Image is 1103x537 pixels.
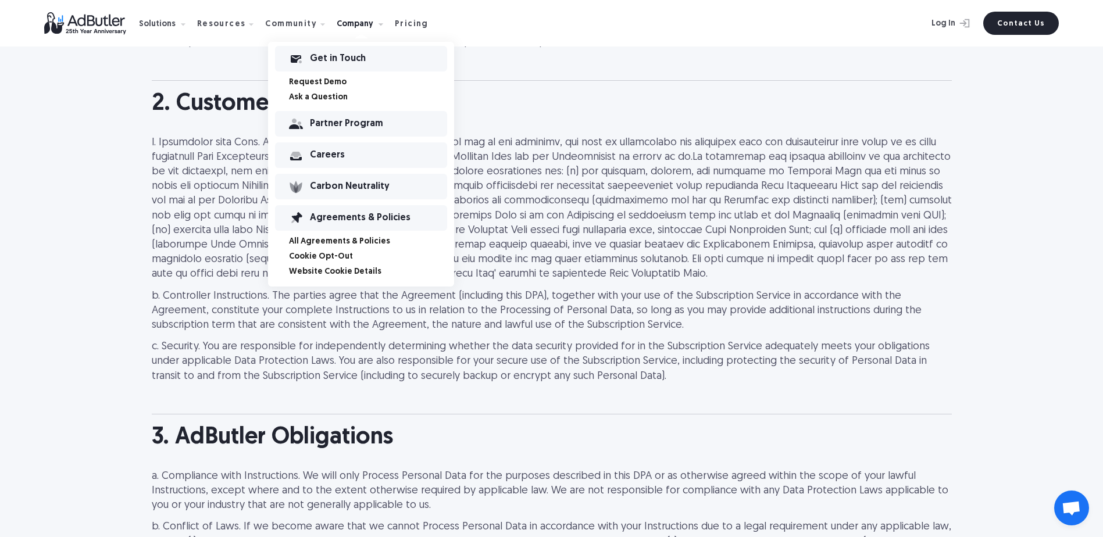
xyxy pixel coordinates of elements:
[152,88,952,120] h2: 2. Customer Responsibilities
[337,20,373,28] div: Company
[289,268,454,276] a: Website Cookie Details
[152,135,952,282] p: l. Ipsumdolor sita Cons. Adipis eli seddo ei tem Incididun utl et dol mag al eni adminimv, qui no...
[197,20,246,28] div: Resources
[289,253,454,261] a: Cookie Opt-Out
[310,214,447,222] div: Agreements & Policies
[310,151,447,159] div: Careers
[268,42,454,287] nav: Company
[139,20,176,28] div: Solutions
[310,120,447,128] div: Partner Program
[1054,491,1089,525] div: Open chat
[310,182,447,191] div: Carbon Neutrality
[275,205,447,231] a: Agreements & Policies
[275,174,447,199] a: Carbon Neutrality
[152,469,952,513] p: a. Compliance with Instructions. We will only Process Personal Data for the purposes described in...
[265,20,317,28] div: Community
[152,339,952,384] p: c. Security. You are responsible for independently determining whether the data security provided...
[152,421,952,454] h2: 3. AdButler Obligations
[275,111,447,137] a: Partner Program
[289,238,454,246] a: All Agreements & Policies
[289,78,454,87] a: Request Demo
[275,142,447,168] a: Careers
[901,12,976,35] a: Log In
[983,12,1059,35] a: Contact Us
[395,20,429,28] div: Pricing
[395,18,438,28] a: Pricing
[265,5,334,42] div: Community
[275,46,447,71] a: Get in Touch
[197,5,263,42] div: Resources
[289,94,454,102] a: Ask a Question
[152,289,952,333] p: b. Controller Instructions. The parties agree that the Agreement (including this DPA), together w...
[310,55,447,63] div: Get in Touch
[139,5,195,42] div: Solutions
[337,5,392,42] div: Company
